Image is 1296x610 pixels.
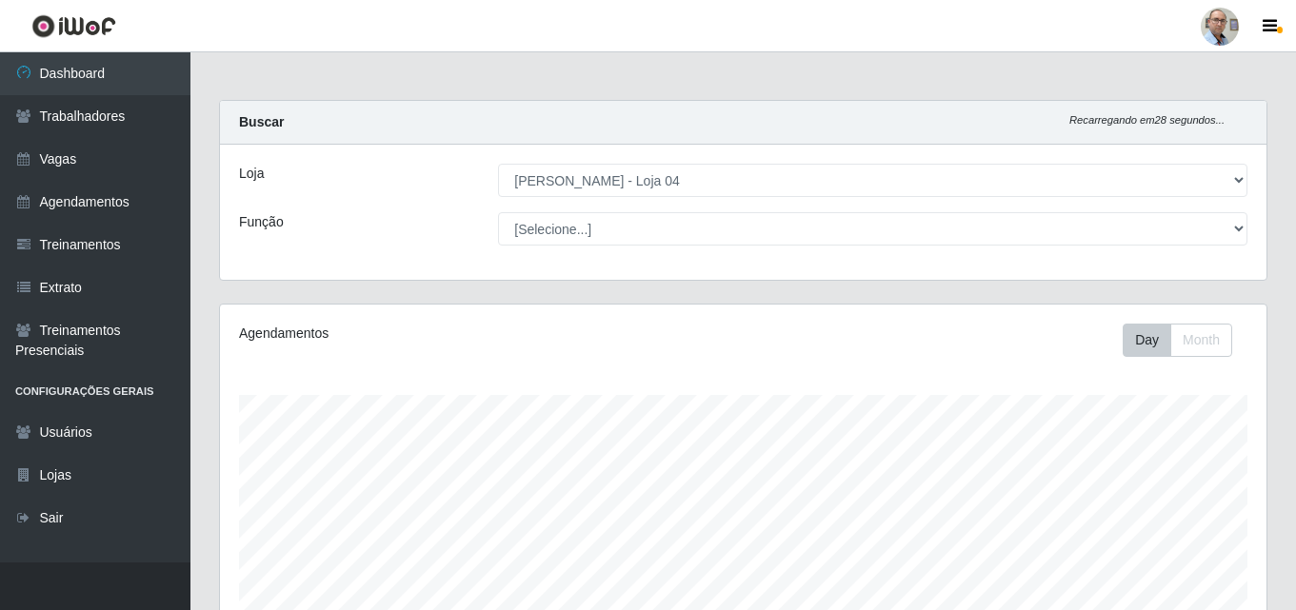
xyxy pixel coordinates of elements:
[31,14,116,38] img: CoreUI Logo
[1170,324,1232,357] button: Month
[1123,324,1232,357] div: First group
[1123,324,1171,357] button: Day
[1123,324,1247,357] div: Toolbar with button groups
[239,114,284,129] strong: Buscar
[239,164,264,184] label: Loja
[239,324,643,344] div: Agendamentos
[1069,114,1225,126] i: Recarregando em 28 segundos...
[239,212,284,232] label: Função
